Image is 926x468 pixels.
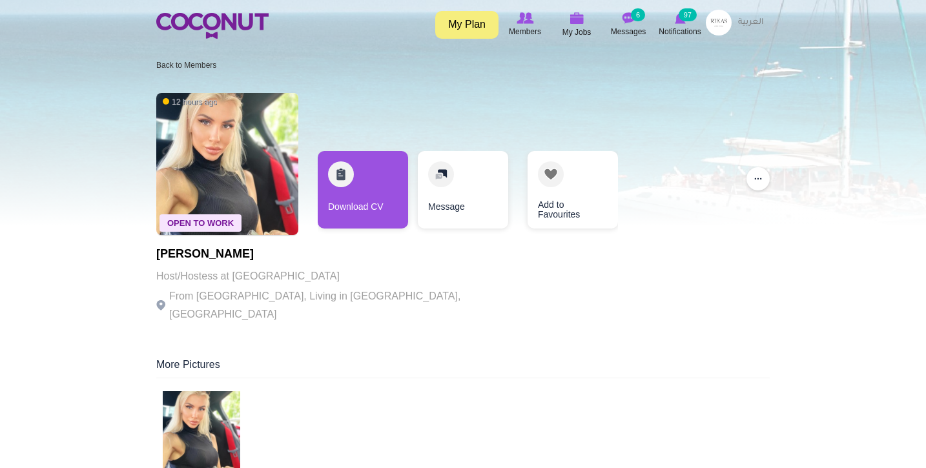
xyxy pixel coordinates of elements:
[654,10,706,39] a: Notifications Notifications 97
[517,12,533,24] img: Browse Members
[659,25,701,38] span: Notifications
[551,10,602,40] a: My Jobs My Jobs
[156,287,511,323] p: From [GEOGRAPHIC_DATA], Living in [GEOGRAPHIC_DATA], [GEOGRAPHIC_DATA]
[562,26,592,39] span: My Jobs
[418,151,508,235] div: 2 / 3
[435,11,499,39] a: My Plan
[499,10,551,39] a: Browse Members Members
[159,214,242,232] span: Open To Work
[528,151,618,229] a: Add to Favourites
[631,8,645,21] small: 6
[675,12,686,24] img: Notifications
[163,97,217,108] span: 12 hours ago
[732,10,770,36] a: العربية
[622,12,635,24] img: Messages
[570,12,584,24] img: My Jobs
[156,13,269,39] img: Home
[679,8,697,21] small: 97
[418,151,508,229] a: Message
[156,248,511,261] h1: [PERSON_NAME]
[746,167,770,190] button: ...
[611,25,646,38] span: Messages
[156,61,216,70] a: Back to Members
[318,151,408,229] a: Download CV
[509,25,541,38] span: Members
[156,267,511,285] p: Host/Hostess at [GEOGRAPHIC_DATA]
[156,358,770,378] div: More Pictures
[318,151,408,235] div: 1 / 3
[518,151,608,235] div: 3 / 3
[602,10,654,39] a: Messages Messages 6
